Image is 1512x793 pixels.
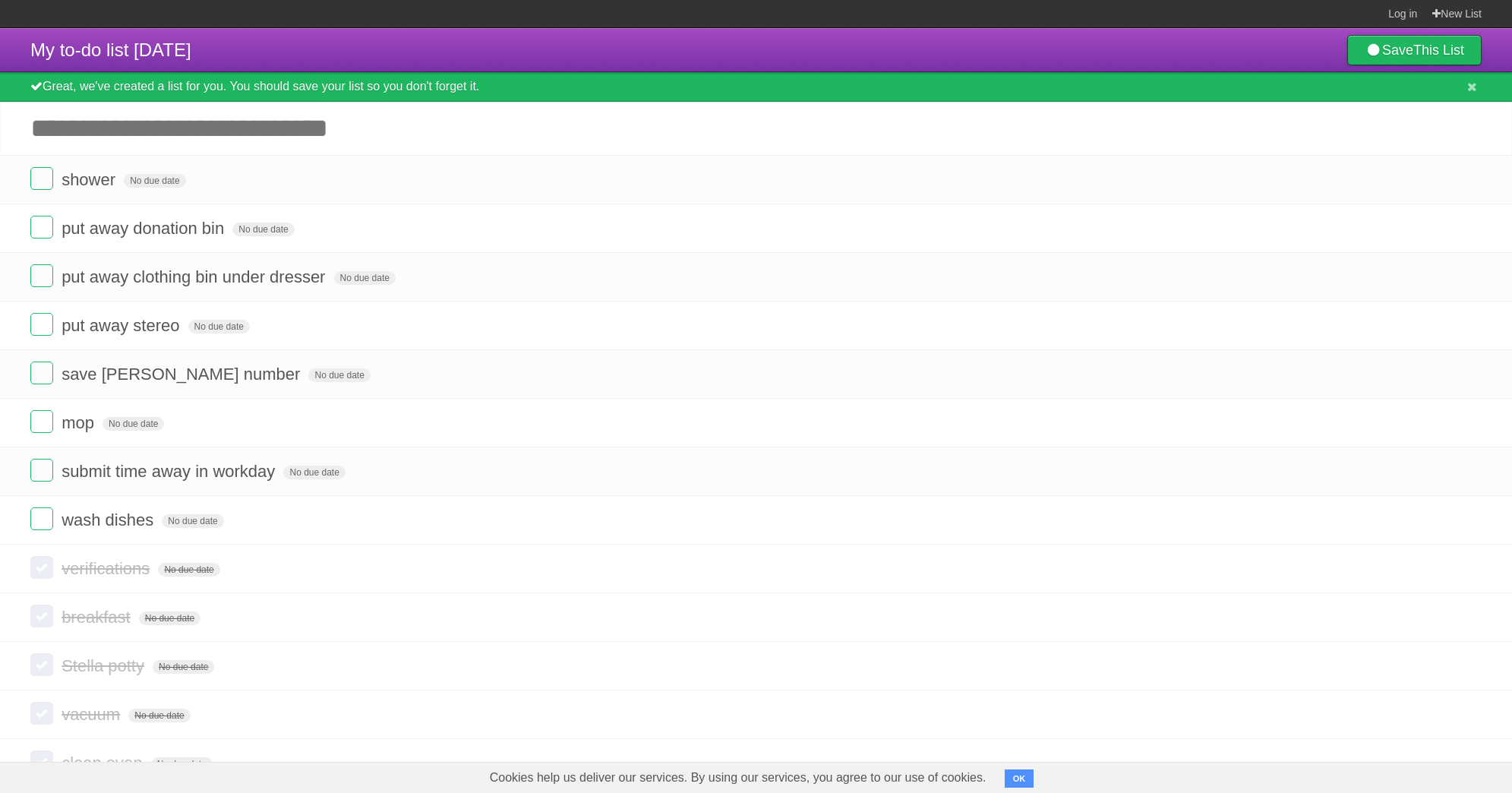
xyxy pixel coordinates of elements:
label: Done [30,653,53,676]
span: Cookies help us deliver our services. By using our services, you agree to our use of cookies. [475,763,1002,793]
button: OK [1005,769,1034,788]
span: save [PERSON_NAME] number [62,365,304,384]
b: This List [1413,43,1464,58]
span: put away clothing bin under dresser [62,267,329,286]
label: Done [30,313,53,336]
label: Done [30,167,53,190]
a: SaveThis List [1347,35,1482,65]
span: mop [62,413,98,432]
span: No due date [139,611,200,625]
span: put away stereo [62,316,183,335]
span: vacuum [62,705,124,724]
span: No due date [128,709,190,722]
span: submit time away in workday [62,462,279,481]
span: Stella potty [62,656,148,675]
span: No due date [188,320,250,333]
label: Done [30,362,53,384]
span: No due date [308,368,370,382]
span: No due date [283,466,345,479]
span: wash dishes [62,510,157,529]
span: breakfast [62,608,134,627]
label: Done [30,507,53,530]
span: My to-do list [DATE] [30,39,191,60]
span: shower [62,170,119,189]
label: Done [30,605,53,627]
label: Done [30,410,53,433]
span: No due date [153,660,214,674]
label: Done [30,750,53,773]
span: No due date [124,174,185,188]
label: Done [30,556,53,579]
span: No due date [158,563,219,577]
span: No due date [232,223,294,236]
label: Done [30,459,53,482]
span: No due date [151,757,213,771]
label: Done [30,216,53,239]
label: Done [30,264,53,287]
span: No due date [103,417,164,431]
span: verifications [62,559,153,578]
span: No due date [162,514,223,528]
span: No due date [334,271,396,285]
span: put away donation bin [62,219,228,238]
label: Done [30,702,53,725]
span: clean oven [62,754,146,772]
